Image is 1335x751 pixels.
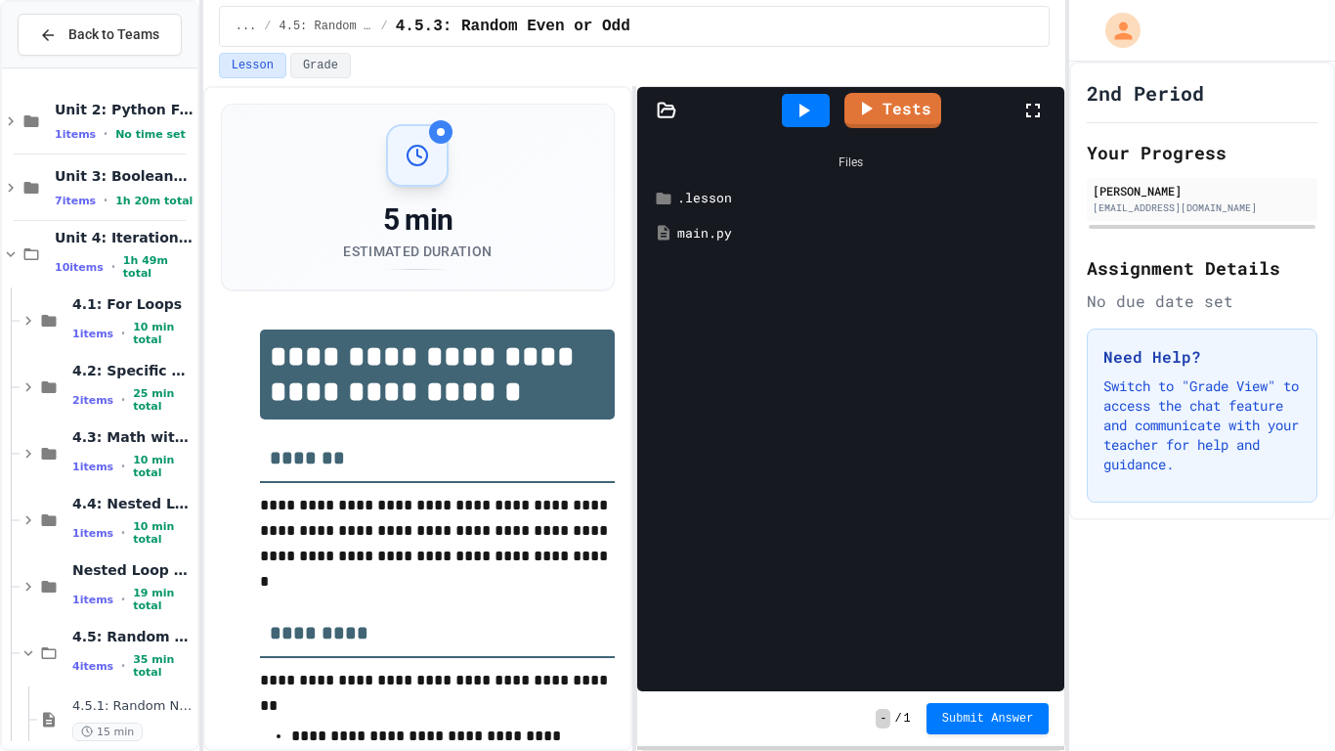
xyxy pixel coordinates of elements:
[72,594,113,606] span: 1 items
[55,101,194,118] span: Unit 2: Python Fundamentals
[894,711,901,727] span: /
[72,628,194,645] span: 4.5: Random Numbers
[104,126,108,142] span: •
[290,53,351,78] button: Grade
[396,15,630,38] span: 4.5.3: Random Even or Odd
[121,592,125,607] span: •
[121,525,125,541] span: •
[343,242,492,261] div: Estimated Duration
[1087,139,1317,166] h2: Your Progress
[72,328,113,340] span: 1 items
[1087,289,1317,313] div: No due date set
[111,259,115,275] span: •
[55,167,194,185] span: Unit 3: Booleans and Conditionals
[343,202,492,238] div: 5 min
[647,144,1055,181] div: Files
[72,698,194,715] span: 4.5.1: Random Numbers
[236,19,257,34] span: ...
[72,428,194,446] span: 4.3: Math with Loops
[1085,8,1145,53] div: My Account
[121,326,125,341] span: •
[115,195,193,207] span: 1h 20m total
[133,321,194,346] span: 10 min total
[72,660,113,673] span: 4 items
[55,128,96,141] span: 1 items
[133,387,194,413] span: 25 min total
[72,527,113,540] span: 1 items
[1103,345,1301,369] h3: Need Help?
[104,193,108,208] span: •
[264,19,271,34] span: /
[133,520,194,546] span: 10 min total
[133,454,194,479] span: 10 min total
[942,711,1034,727] span: Submit Answer
[55,229,194,246] span: Unit 4: Iteration and Random Numbers
[72,561,194,579] span: Nested Loop Practice
[121,392,125,408] span: •
[18,14,182,56] button: Back to Teams
[904,711,911,727] span: 1
[72,295,194,313] span: 4.1: For Loops
[115,128,186,141] span: No time set
[133,587,194,612] span: 19 min total
[677,189,1053,208] div: .lesson
[55,261,104,274] span: 10 items
[68,24,159,45] span: Back to Teams
[219,53,286,78] button: Lesson
[121,459,125,474] span: •
[1087,79,1204,107] h1: 2nd Period
[133,653,194,679] span: 35 min total
[280,19,373,34] span: 4.5: Random Numbers
[1103,376,1301,474] p: Switch to "Grade View" to access the chat feature and communicate with your teacher for help and ...
[55,195,96,207] span: 7 items
[844,93,941,128] a: Tests
[926,703,1050,734] button: Submit Answer
[72,723,143,741] span: 15 min
[1087,254,1317,282] h2: Assignment Details
[72,495,194,512] span: 4.4: Nested Loops
[121,658,125,674] span: •
[72,362,194,379] span: 4.2: Specific Ranges
[123,254,194,280] span: 1h 49m total
[72,461,113,473] span: 1 items
[1093,200,1312,215] div: [EMAIL_ADDRESS][DOMAIN_NAME]
[876,709,890,729] span: -
[381,19,388,34] span: /
[1093,182,1312,199] div: [PERSON_NAME]
[72,394,113,407] span: 2 items
[677,224,1053,243] div: main.py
